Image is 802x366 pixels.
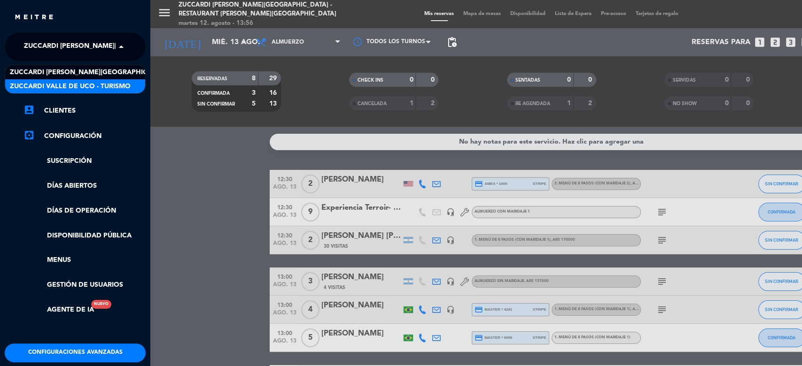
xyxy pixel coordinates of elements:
a: Días de Operación [23,206,146,216]
button: Configuraciones avanzadas [5,343,146,362]
span: pending_actions [446,37,458,48]
img: MEITRE [14,14,54,21]
a: Agente de IANuevo [23,305,94,315]
span: Zuccardi [PERSON_NAME][GEOGRAPHIC_DATA] - Restaurant [PERSON_NAME][GEOGRAPHIC_DATA] [24,37,358,57]
div: Nuevo [91,300,111,309]
a: Disponibilidad pública [23,230,146,241]
a: Menus [23,255,146,266]
a: Días abiertos [23,181,146,191]
a: Configuración [23,130,146,142]
i: account_box [23,104,35,115]
span: Zuccardi [PERSON_NAME][GEOGRAPHIC_DATA] - Restaurant [PERSON_NAME][GEOGRAPHIC_DATA] [10,67,344,78]
a: account_boxClientes [23,105,146,116]
a: Suscripción [23,156,146,167]
span: Zuccardi Valle de Uco - Turismo [10,81,131,92]
i: settings_applications [23,130,35,141]
a: Gestión de usuarios [23,280,146,290]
